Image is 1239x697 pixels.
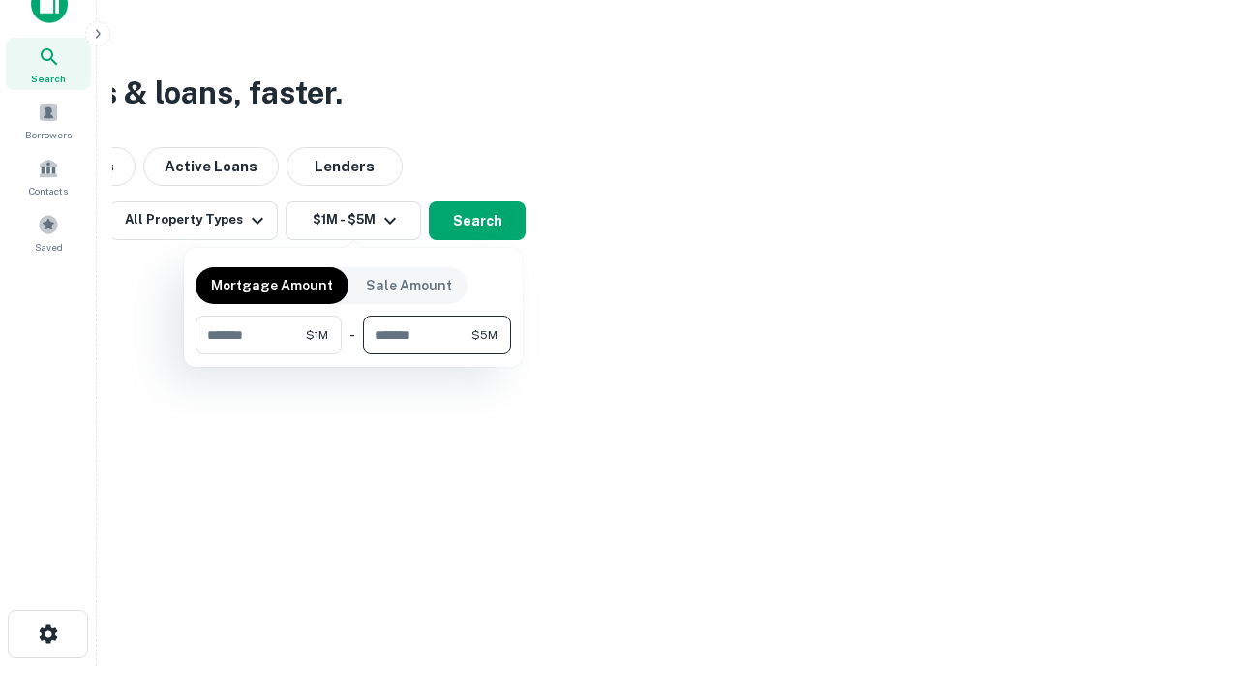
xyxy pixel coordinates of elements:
[211,275,333,296] p: Mortgage Amount
[366,275,452,296] p: Sale Amount
[306,326,328,344] span: $1M
[1142,542,1239,635] iframe: Chat Widget
[349,316,355,354] div: -
[471,326,498,344] span: $5M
